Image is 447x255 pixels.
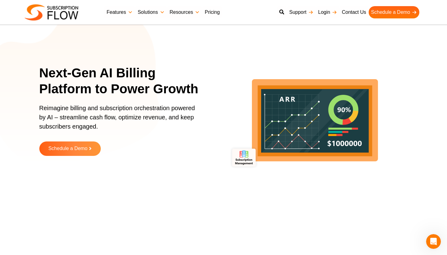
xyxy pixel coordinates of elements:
a: Pricing [202,6,222,18]
p: Reimagine billing and subscription orchestration powered by AI – streamline cash flow, optimize r... [39,103,199,137]
a: Login [316,6,339,18]
img: Subscriptionflow [25,4,78,21]
iframe: Intercom live chat [426,234,441,249]
a: Solutions [135,6,167,18]
a: Resources [167,6,202,18]
h1: Next-Gen AI Billing Platform to Power Growth [39,65,207,97]
a: Schedule a Demo [39,141,101,156]
a: Schedule a Demo [369,6,419,18]
a: Support [287,6,316,18]
a: Contact Us [339,6,369,18]
span: Schedule a Demo [48,146,87,151]
a: Features [104,6,135,18]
